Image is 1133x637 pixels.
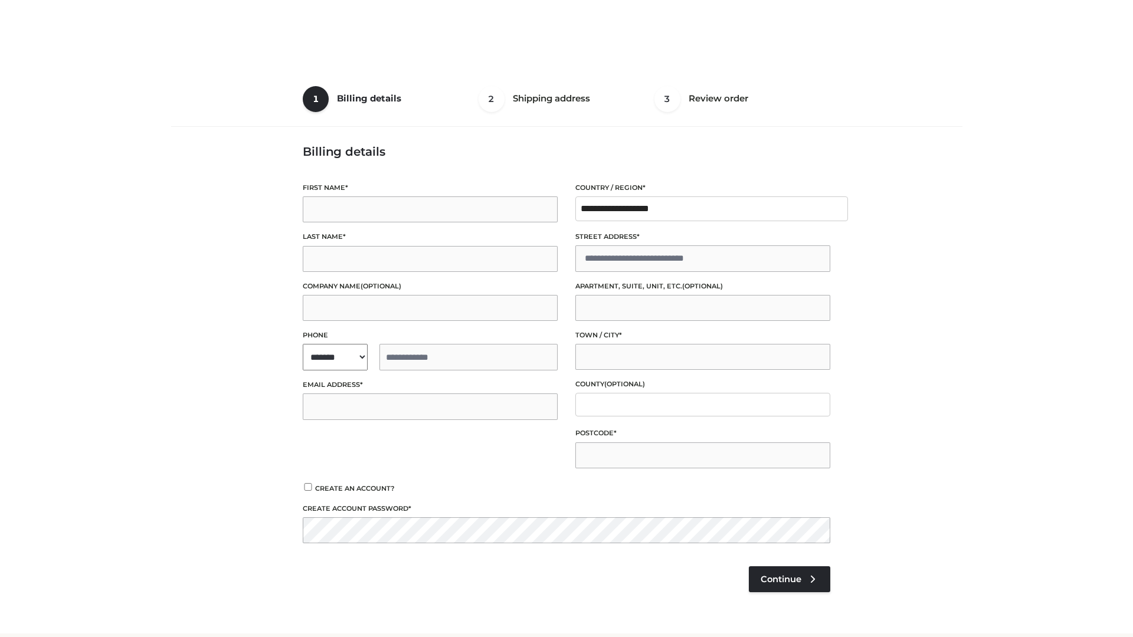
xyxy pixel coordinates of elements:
label: Last name [303,231,558,242]
span: Shipping address [513,93,590,104]
label: Country / Region [575,182,830,193]
label: Company name [303,281,558,292]
span: Create an account? [315,484,395,492]
a: Continue [749,566,830,592]
span: 2 [479,86,505,112]
span: 3 [654,86,680,112]
label: Apartment, suite, unit, etc. [575,281,830,292]
span: 1 [303,86,329,112]
label: Street address [575,231,830,242]
label: Create account password [303,503,830,514]
label: County [575,379,830,390]
label: Town / City [575,330,830,341]
input: Create an account? [303,483,313,491]
label: Email address [303,379,558,390]
span: Billing details [337,93,401,104]
span: Continue [761,574,801,585]
h3: Billing details [303,145,830,159]
span: (optional) [361,282,401,290]
label: First name [303,182,558,193]
span: (optional) [682,282,723,290]
label: Postcode [575,428,830,439]
span: Review order [689,93,748,104]
label: Phone [303,330,558,341]
span: (optional) [604,380,645,388]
